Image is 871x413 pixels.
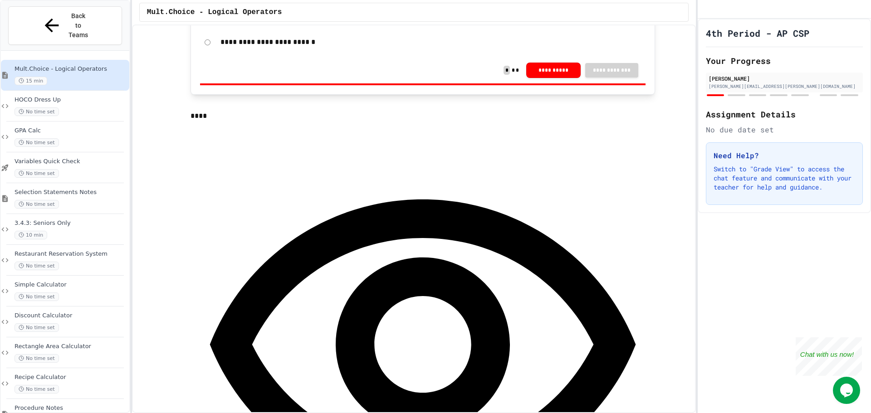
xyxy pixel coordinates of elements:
button: Back to Teams [8,6,122,45]
h2: Assignment Details [706,108,863,121]
h3: Need Help? [714,150,855,161]
span: No time set [15,138,59,147]
span: GPA Calc [15,127,127,135]
div: [PERSON_NAME] [709,74,860,83]
span: Variables Quick Check [15,158,127,165]
span: HOCO Dress Up [15,96,127,104]
span: No time set [15,262,59,270]
span: Rectangle Area Calculator [15,343,127,350]
span: 15 min [15,77,47,85]
div: No due date set [706,124,863,135]
span: Discount Calculator [15,312,127,320]
span: Selection Statements Notes [15,189,127,196]
span: Recipe Calculator [15,374,127,381]
span: Mult.Choice - Logical Operators [15,65,127,73]
span: Restaurant Reservation System [15,250,127,258]
p: Switch to "Grade View" to access the chat feature and communicate with your teacher for help and ... [714,165,855,192]
span: No time set [15,385,59,394]
iframe: chat widget [796,337,862,376]
span: Back to Teams [68,11,89,40]
span: No time set [15,354,59,363]
span: Procedure Notes [15,404,127,412]
span: No time set [15,292,59,301]
span: No time set [15,323,59,332]
span: No time set [15,107,59,116]
h2: Your Progress [706,54,863,67]
span: 3.4.3: Seniors Only [15,219,127,227]
h1: 4th Period - AP CSP [706,27,809,39]
span: No time set [15,200,59,209]
span: 10 min [15,231,47,239]
iframe: chat widget [833,377,862,404]
span: No time set [15,169,59,178]
span: Mult.Choice - Logical Operators [147,7,282,18]
span: Simple Calculator [15,281,127,289]
div: [PERSON_NAME][EMAIL_ADDRESS][PERSON_NAME][DOMAIN_NAME] [709,83,860,90]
